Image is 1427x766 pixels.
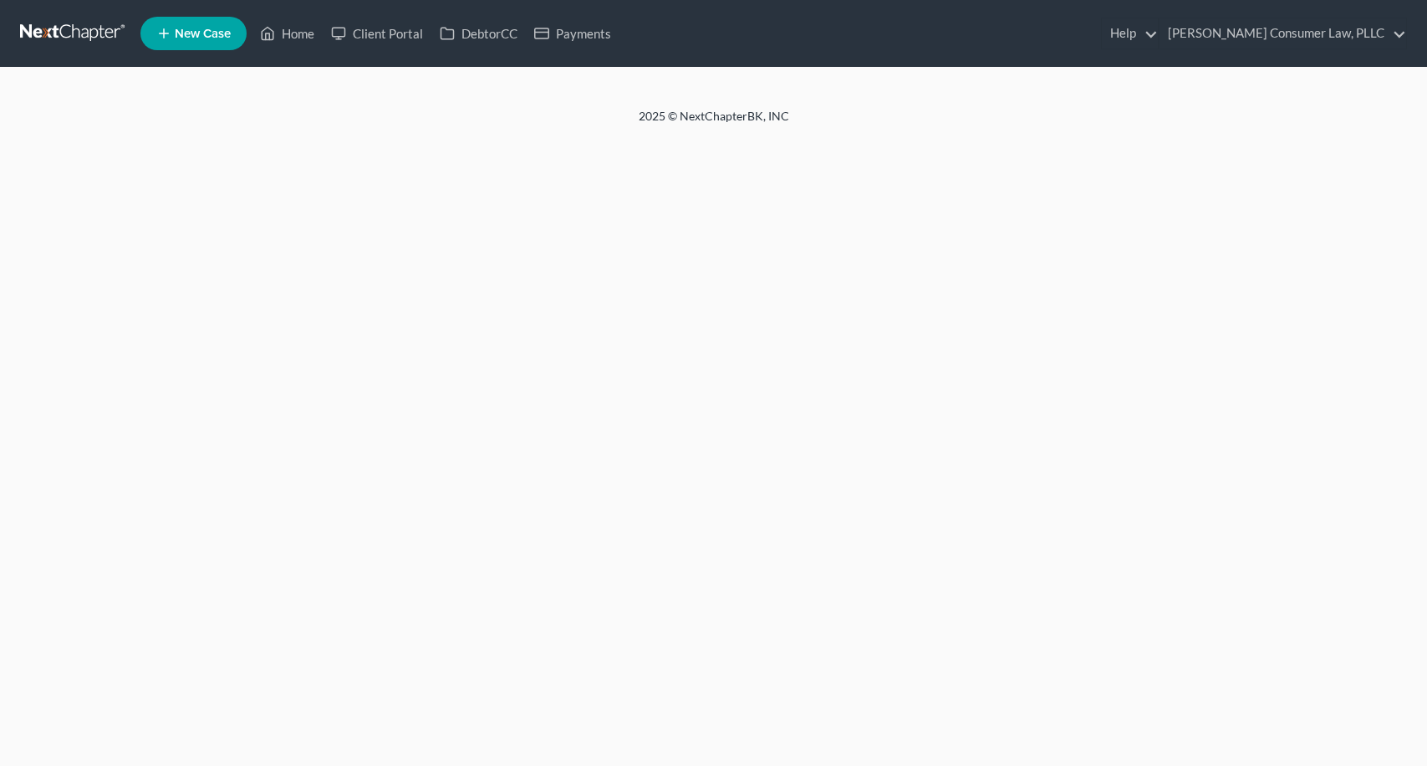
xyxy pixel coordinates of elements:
new-legal-case-button: New Case [140,17,247,50]
a: Home [252,18,323,49]
div: 2025 © NextChapterBK, INC [237,108,1190,138]
a: DebtorCC [431,18,526,49]
a: Client Portal [323,18,431,49]
a: [PERSON_NAME] Consumer Law, PLLC [1159,18,1406,49]
a: Help [1102,18,1158,49]
a: Payments [526,18,619,49]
